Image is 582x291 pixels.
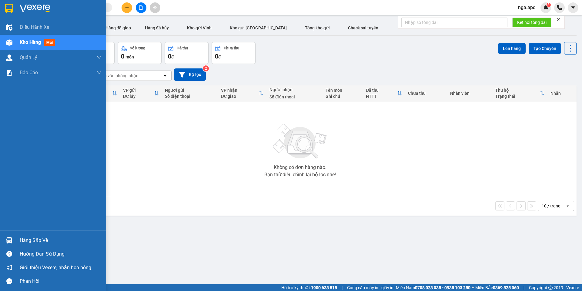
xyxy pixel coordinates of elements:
img: phone-icon [557,5,562,10]
span: đ [171,55,174,59]
button: Kết nối tổng đài [512,18,551,27]
div: ĐC lấy [123,94,154,99]
th: Toggle SortBy [120,85,162,101]
button: Lên hàng [498,43,526,54]
div: Bạn thử điều chỉnh lại bộ lọc nhé! [264,172,336,177]
strong: 0708 023 035 - 0935 103 250 [415,285,470,290]
div: Nhân viên [450,91,489,96]
span: | [523,284,524,291]
button: aim [150,2,160,13]
div: HTTT [366,94,397,99]
span: 3 [547,3,550,7]
div: Chọn văn phòng nhận [97,73,139,79]
img: warehouse-icon [6,24,12,31]
img: warehouse-icon [6,237,12,243]
span: món [125,55,134,59]
div: Hướng dẫn sử dụng [20,250,102,259]
div: Số lượng [130,46,145,50]
span: ⚪️ [472,286,474,289]
span: down [97,70,102,75]
div: Người nhận [269,87,319,92]
img: warehouse-icon [6,55,12,61]
sup: 2 [203,65,209,71]
div: Không có đơn hàng nào. [274,165,326,170]
button: Bộ lọc [174,68,206,81]
span: | [342,284,343,291]
strong: 0369 525 060 [493,285,519,290]
span: mới [44,39,55,46]
span: nga.apq [513,4,540,11]
span: plus [125,5,129,10]
span: Kho gửi Vinh [187,25,212,30]
span: Miền Nam [396,284,470,291]
span: notification [6,265,12,270]
button: plus [122,2,132,13]
sup: 3 [547,3,551,7]
span: Cung cấp máy in - giấy in: [347,284,394,291]
div: Trạng thái [495,94,539,99]
span: down [97,55,102,60]
input: Nhập số tổng đài [401,18,507,27]
div: Số điện thoại [165,94,215,99]
div: Đã thu [177,46,188,50]
span: 0 [121,53,124,60]
span: aim [153,5,157,10]
span: Quản Lý [20,54,37,61]
span: Hỗ trợ kỹ thuật: [281,284,337,291]
div: Nhãn [550,91,574,96]
div: Chưa thu [224,46,239,50]
span: Miền Bắc [475,284,519,291]
img: warehouse-icon [6,39,12,46]
div: Số điện thoại [269,94,319,99]
div: Chưa thu [408,91,444,96]
div: Người gửi [165,88,215,93]
img: logo-vxr [5,4,13,13]
div: Thu hộ [495,88,539,93]
span: 0 [168,53,171,60]
th: Toggle SortBy [492,85,547,101]
img: icon-new-feature [543,5,549,10]
button: caret-down [568,2,578,13]
span: Kho gửi [GEOGRAPHIC_DATA] [230,25,287,30]
div: 10 / trang [542,203,560,209]
div: ĐC giao [221,94,259,99]
th: Toggle SortBy [363,85,405,101]
div: VP gửi [123,88,154,93]
span: message [6,278,12,284]
img: svg+xml;base64,PHN2ZyBjbGFzcz0ibGlzdC1wbHVnX19zdmciIHhtbG5zPSJodHRwOi8vd3d3LnczLm9yZy8yMDAwL3N2Zy... [270,120,330,163]
span: caret-down [570,5,576,10]
span: Điều hành xe [20,23,49,31]
span: Giới thiệu Vexere, nhận hoa hồng [20,264,91,271]
button: Hàng đã giao [101,21,136,35]
button: file-add [136,2,146,13]
div: Đã thu [366,88,397,93]
button: Đã thu0đ [165,42,209,64]
span: đ [218,55,221,59]
span: Tổng kho gửi [305,25,330,30]
span: Báo cáo [20,69,38,76]
th: Toggle SortBy [218,85,266,101]
button: Số lượng0món [118,42,162,64]
div: Hàng sắp về [20,236,102,245]
strong: 1900 633 818 [311,285,337,290]
span: file-add [139,5,143,10]
div: Tên món [326,88,360,93]
span: close [556,18,560,22]
svg: open [163,73,168,78]
button: Chưa thu0đ [212,42,256,64]
div: Phản hồi [20,277,102,286]
span: Kết nối tổng đài [517,19,547,26]
span: Check sai tuyến [348,25,378,30]
span: Kho hàng [20,39,41,45]
div: Ghi chú [326,94,360,99]
svg: open [565,203,570,208]
span: question-circle [6,251,12,257]
div: VP nhận [221,88,259,93]
button: Tạo Chuyến [529,43,561,54]
span: Hàng đã hủy [145,25,169,30]
img: solution-icon [6,70,12,76]
span: 0 [215,53,218,60]
span: copyright [548,286,553,290]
